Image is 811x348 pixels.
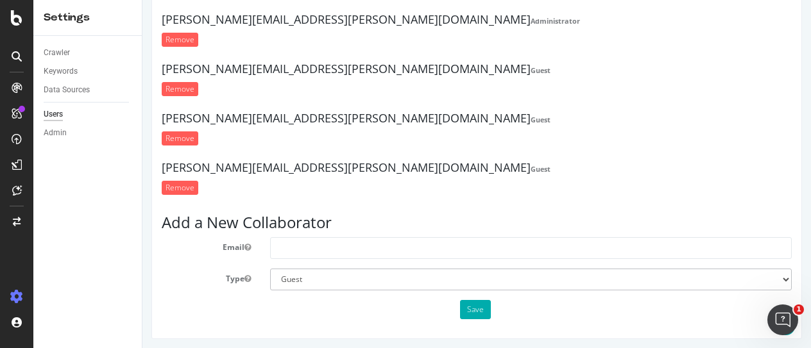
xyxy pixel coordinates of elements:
div: Users [44,108,63,121]
a: Data Sources [44,83,133,97]
label: Type [10,269,118,284]
iframe: Intercom live chat [767,304,798,335]
strong: Guest [388,164,408,174]
span: 1 [794,304,804,315]
h4: [PERSON_NAME][EMAIL_ADDRESS][PERSON_NAME][DOMAIN_NAME] [19,162,649,174]
div: Crawler [44,46,70,60]
div: Admin [44,126,67,140]
input: Remove [19,181,56,195]
strong: Guest [388,115,408,124]
input: Remove [19,131,56,145]
a: Crawler [44,46,133,60]
div: Data Sources [44,83,90,97]
h4: [PERSON_NAME][EMAIL_ADDRESS][PERSON_NAME][DOMAIN_NAME] [19,13,649,26]
h4: [PERSON_NAME][EMAIL_ADDRESS][PERSON_NAME][DOMAIN_NAME] [19,63,649,76]
a: Admin [44,126,133,140]
h4: [PERSON_NAME][EMAIL_ADDRESS][PERSON_NAME][DOMAIN_NAME] [19,112,649,125]
input: Remove [19,33,56,47]
button: Type [102,273,108,284]
a: Users [44,108,133,121]
a: Keywords [44,65,133,78]
strong: Guest [388,65,408,75]
input: Remove [19,82,56,96]
button: Save [318,300,348,319]
h3: Add a New Collaborator [19,214,649,231]
div: Keywords [44,65,78,78]
button: Email [102,242,108,253]
strong: Administrator [388,16,438,26]
label: Email [10,237,118,253]
div: Settings [44,10,132,25]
